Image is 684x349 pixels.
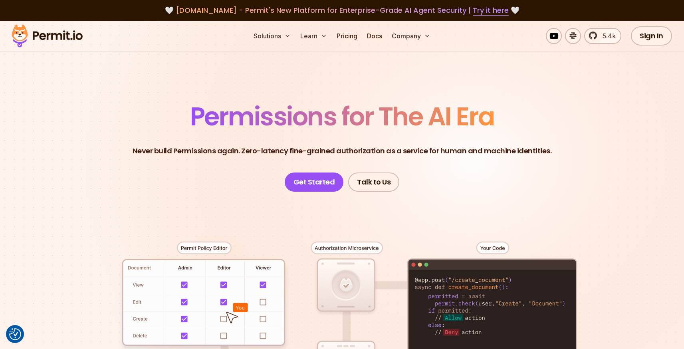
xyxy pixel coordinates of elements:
img: Revisit consent button [9,328,21,340]
button: Consent Preferences [9,328,21,340]
a: Talk to Us [348,173,399,192]
button: Company [389,28,434,44]
img: Permit logo [8,22,86,50]
a: Get Started [285,173,344,192]
div: 🤍 🤍 [19,5,665,16]
a: Sign In [631,26,672,46]
button: Learn [297,28,330,44]
a: 5.4k [584,28,621,44]
a: Try it here [473,5,509,16]
span: Permissions for The AI Era [190,99,494,134]
a: Pricing [333,28,361,44]
a: Docs [364,28,385,44]
span: [DOMAIN_NAME] - Permit's New Platform for Enterprise-Grade AI Agent Security | [176,5,509,15]
p: Never build Permissions again. Zero-latency fine-grained authorization as a service for human and... [133,145,552,157]
span: 5.4k [598,31,616,41]
button: Solutions [250,28,294,44]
